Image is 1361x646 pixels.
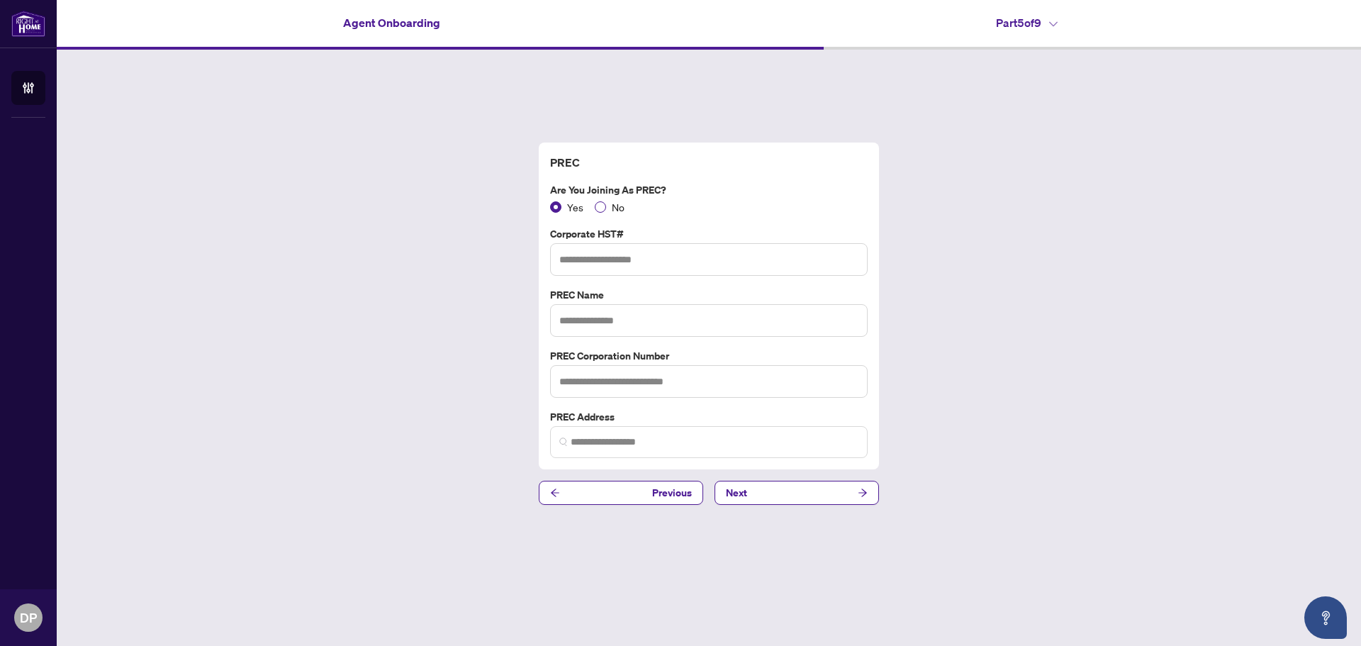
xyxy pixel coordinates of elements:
[550,348,868,364] label: PREC Corporation Number
[550,409,868,425] label: PREC Address
[550,488,560,498] span: arrow-left
[996,14,1058,31] h4: Part 5 of 9
[550,287,868,303] label: PREC Name
[561,199,589,215] span: Yes
[20,608,37,628] span: DP
[1304,596,1347,639] button: Open asap
[726,481,747,504] span: Next
[550,226,868,242] label: Corporate HST#
[559,438,568,446] img: search_icon
[606,199,630,215] span: No
[539,481,703,505] button: Previous
[550,154,868,171] h4: PREC
[652,481,692,504] span: Previous
[715,481,879,505] button: Next
[550,182,868,198] label: Are you joining as PREC?
[858,488,868,498] span: arrow-right
[11,11,45,37] img: logo
[343,14,440,31] h4: Agent Onboarding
